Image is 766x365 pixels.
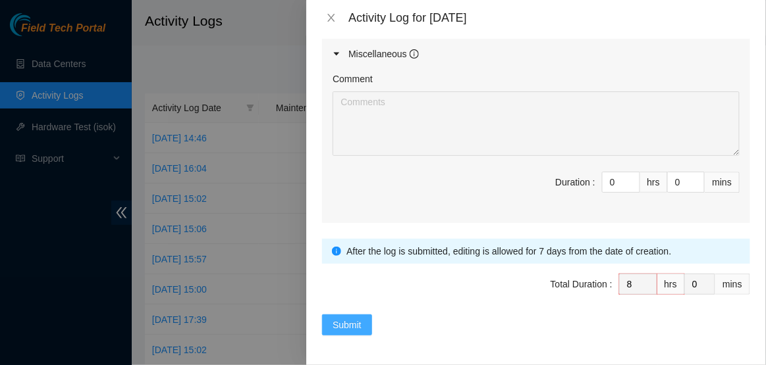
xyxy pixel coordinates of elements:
[555,175,595,189] div: Duration :
[348,47,419,61] div: Miscellaneous
[326,12,337,23] span: close
[322,12,341,24] button: Close
[333,50,341,58] span: caret-right
[410,49,419,59] span: info-circle
[348,11,750,25] div: Activity Log for [DATE]
[333,72,373,86] label: Comment
[322,39,750,69] div: Miscellaneous info-circle
[333,91,740,156] textarea: Comment
[346,244,740,258] div: After the log is submitted, editing is allowed for 7 days from the date of creation.
[551,277,613,291] div: Total Duration :
[322,314,372,335] button: Submit
[657,274,685,295] div: hrs
[640,172,668,193] div: hrs
[333,318,362,332] span: Submit
[332,247,341,256] span: info-circle
[705,172,740,193] div: mins
[715,274,750,295] div: mins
